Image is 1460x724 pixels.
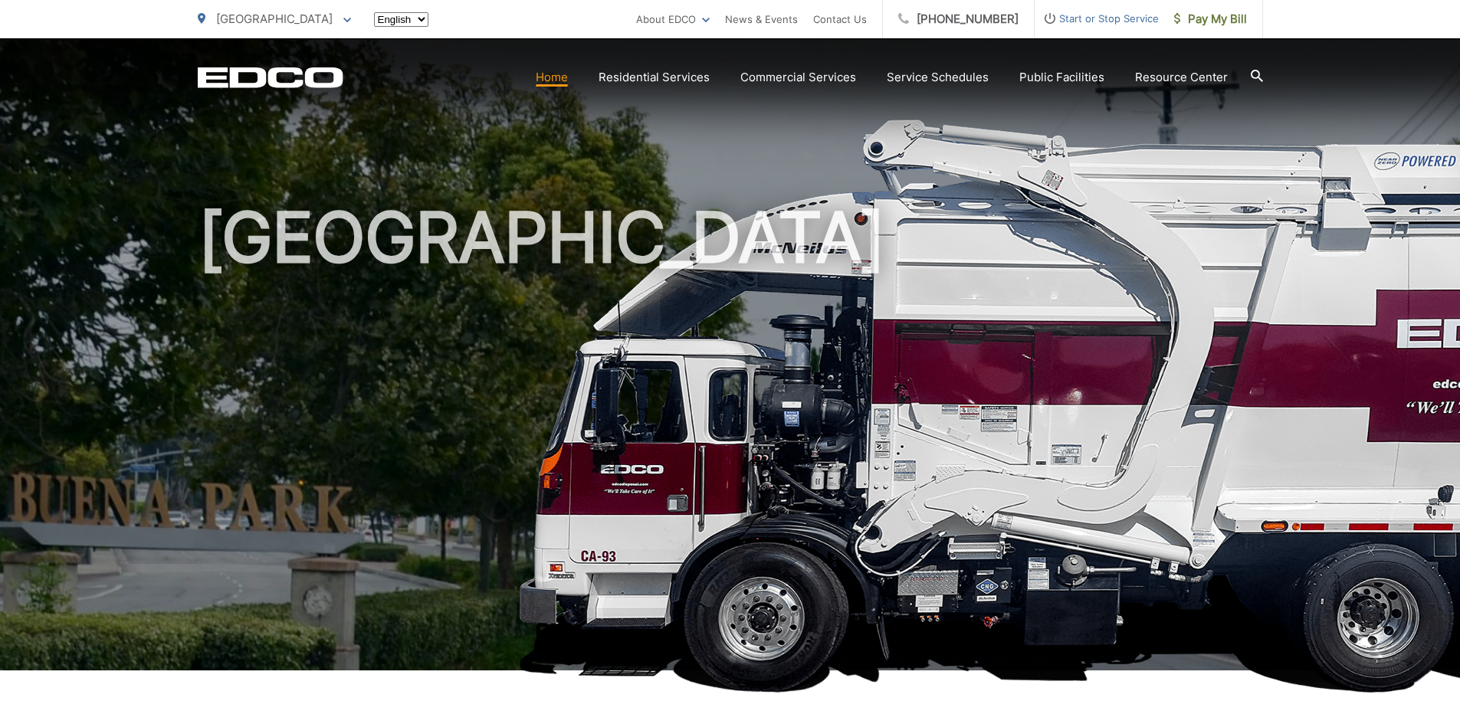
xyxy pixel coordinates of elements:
[374,12,428,27] select: Select a language
[1135,68,1228,87] a: Resource Center
[813,10,867,28] a: Contact Us
[216,11,333,26] span: [GEOGRAPHIC_DATA]
[1174,10,1247,28] span: Pay My Bill
[740,68,856,87] a: Commercial Services
[1019,68,1104,87] a: Public Facilities
[536,68,568,87] a: Home
[636,10,710,28] a: About EDCO
[887,68,989,87] a: Service Schedules
[198,67,343,88] a: EDCD logo. Return to the homepage.
[599,68,710,87] a: Residential Services
[725,10,798,28] a: News & Events
[198,199,1263,684] h1: [GEOGRAPHIC_DATA]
